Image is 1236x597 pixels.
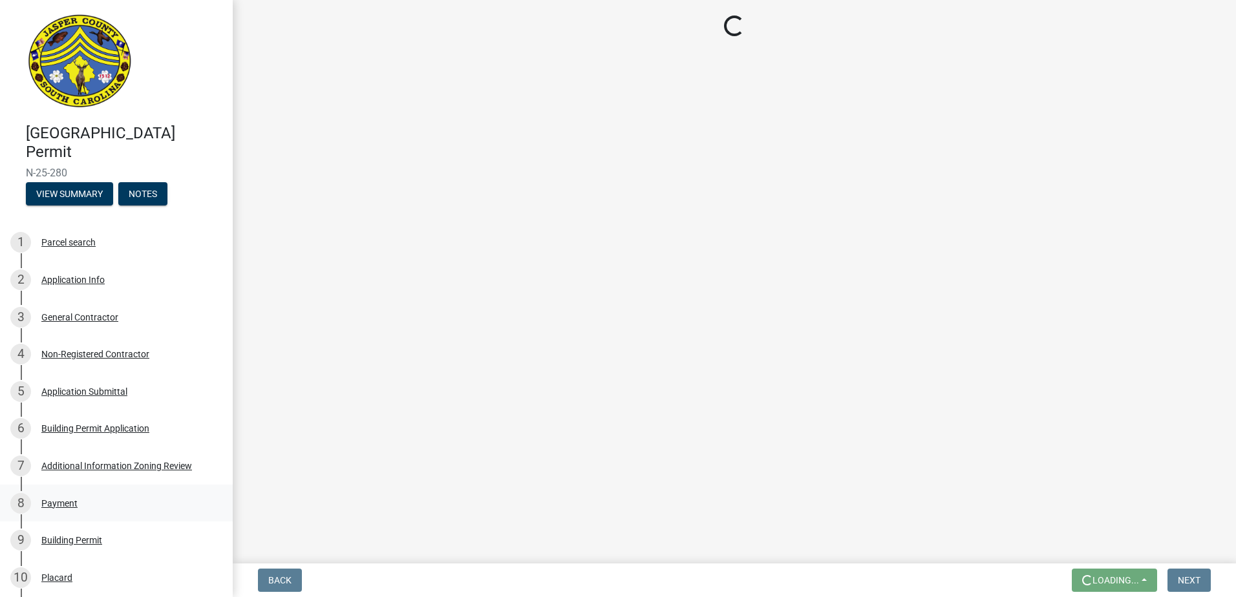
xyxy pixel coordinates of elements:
[10,530,31,550] div: 9
[26,14,134,110] img: Jasper County, South Carolina
[41,238,96,247] div: Parcel search
[1178,575,1200,585] span: Next
[26,182,113,205] button: View Summary
[118,189,167,200] wm-modal-confirm: Notes
[118,182,167,205] button: Notes
[10,493,31,514] div: 8
[1072,569,1157,592] button: Loading...
[10,307,31,328] div: 3
[1092,575,1139,585] span: Loading...
[10,269,31,290] div: 2
[10,232,31,253] div: 1
[41,424,149,433] div: Building Permit Application
[10,418,31,439] div: 6
[26,167,207,179] span: N-25-280
[268,575,292,585] span: Back
[10,567,31,588] div: 10
[10,456,31,476] div: 7
[258,569,302,592] button: Back
[26,189,113,200] wm-modal-confirm: Summary
[10,344,31,364] div: 4
[41,536,102,545] div: Building Permit
[41,499,78,508] div: Payment
[41,573,72,582] div: Placard
[41,275,105,284] div: Application Info
[26,124,222,162] h4: [GEOGRAPHIC_DATA] Permit
[10,381,31,402] div: 5
[41,461,192,470] div: Additional Information Zoning Review
[41,350,149,359] div: Non-Registered Contractor
[41,313,118,322] div: General Contractor
[41,387,127,396] div: Application Submittal
[1167,569,1211,592] button: Next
